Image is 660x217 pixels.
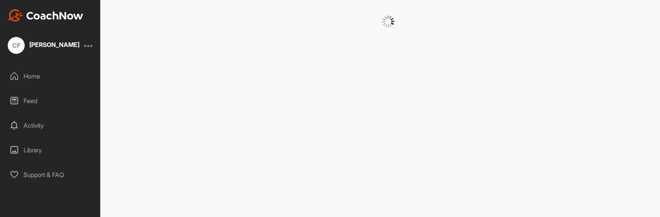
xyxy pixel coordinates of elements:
[4,67,97,86] div: Home
[8,9,83,22] img: CoachNow
[382,15,394,28] img: G6gVgL6ErOh57ABN0eRmCEwV0I4iEi4d8EwaPGI0tHgoAbU4EAHFLEQAh+QQFCgALACwIAA4AGAASAAAEbHDJSesaOCdk+8xg...
[8,37,25,54] div: CF
[4,116,97,135] div: Activity
[29,42,79,48] div: [PERSON_NAME]
[4,165,97,184] div: Support & FAQ
[4,140,97,160] div: Library
[4,91,97,110] div: Feed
